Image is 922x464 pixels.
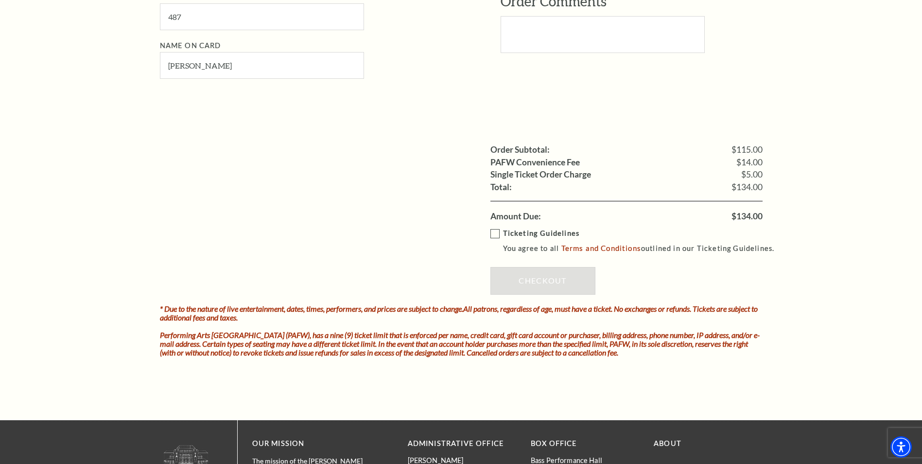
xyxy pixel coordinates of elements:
div: Accessibility Menu [890,436,912,458]
i: Performing Arts [GEOGRAPHIC_DATA] (PAFW), has a nine (9) ticket limit that is enforced per name, ... [160,330,760,357]
label: PAFW Convenience Fee [490,158,580,167]
p: BOX OFFICE [531,438,639,450]
span: outlined in our Ticketing Guidelines. [641,244,774,252]
span: $14.00 [736,158,763,167]
span: $115.00 [731,145,763,154]
strong: Ticketing Guidelines [503,229,579,237]
label: Amount Due: [490,212,541,221]
strong: All patrons, regardless of age, must have a ticket [463,304,611,313]
i: * Due to the nature of live entertainment, dates, times, performers, and prices are subject to ch... [160,304,758,322]
span: $134.00 [731,183,763,192]
label: Single Ticket Order Charge [490,170,591,179]
p: Administrative Office [408,438,516,450]
label: Name on Card [160,41,221,50]
label: Total: [490,183,512,192]
label: Order Subtotal: [490,145,550,154]
a: Terms and Conditions [561,244,641,252]
p: You agree to all [503,242,783,255]
textarea: Text area [501,16,705,53]
p: OUR MISSION [252,438,374,450]
a: About [654,439,681,447]
span: $134.00 [731,212,763,221]
span: $5.00 [741,170,763,179]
